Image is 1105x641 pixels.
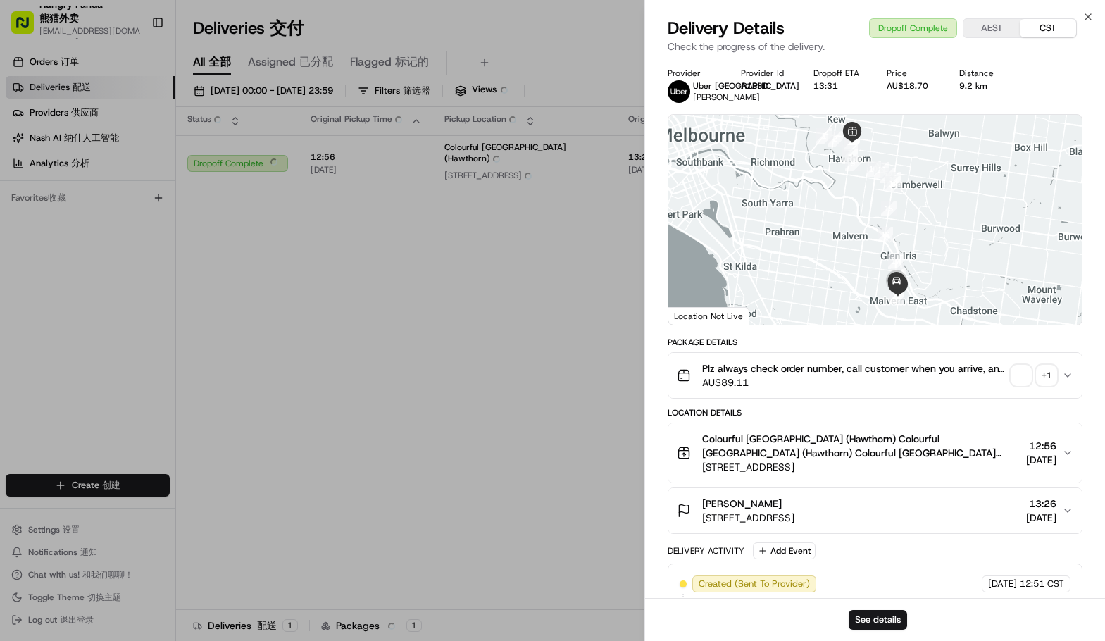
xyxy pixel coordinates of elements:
div: 9 [845,156,861,171]
span: 8月15日 [54,256,87,268]
div: 16 [878,227,893,242]
span: Colourful [GEOGRAPHIC_DATA] (Hawthorn) Colourful [GEOGRAPHIC_DATA] (Hawthorn) Colourful [GEOGRAPH... [702,432,1020,460]
span: • [117,218,122,230]
img: 1753817452368-0c19585d-7be3-40d9-9a41-2dc781b3d1eb [30,135,55,160]
div: 15 [881,201,897,216]
button: Start new chat [239,139,256,156]
button: +1 [1011,366,1056,385]
div: 17 [888,254,904,269]
button: See all [218,180,256,197]
span: API Documentation [133,315,226,329]
div: Location Details [668,407,1082,418]
div: Dropoff ETA [813,68,863,79]
div: 7 [842,145,858,161]
div: Delivery Activity [668,545,744,556]
span: [STREET_ADDRESS] [702,460,1020,474]
span: [PERSON_NAME] [44,218,114,230]
div: 1 [816,128,832,144]
div: 💻 [119,316,130,328]
button: [PERSON_NAME][STREET_ADDRESS]13:26[DATE] [668,488,1082,533]
span: [PERSON_NAME] [693,92,760,103]
button: CST [1020,19,1076,37]
div: 12 [880,168,896,183]
div: 8 [842,149,858,164]
div: + 1 [1037,366,1056,385]
div: Start new chat [63,135,231,149]
div: 13:31 [813,80,863,92]
span: 8月19日 [125,218,158,230]
a: 💻API Documentation [113,309,232,335]
span: Plz always check order number, call customer when you arrive, any delivery issues, Contact WhatsA... [702,361,1006,375]
p: Check the progress of the delivery. [668,39,1082,54]
span: Delivery Details [668,17,785,39]
div: AU$18.70 [887,80,937,92]
img: uber-new-logo.jpeg [668,80,690,103]
img: Bea Lacdao [14,205,37,228]
span: [DATE] [1026,453,1056,467]
div: Location Not Live [668,307,749,325]
a: Powered byPylon [99,349,170,360]
div: 11 [874,162,889,178]
button: Colourful [GEOGRAPHIC_DATA] (Hawthorn) Colourful [GEOGRAPHIC_DATA] (Hawthorn) Colourful [GEOGRAPH... [668,423,1082,483]
div: Past conversations [14,183,94,194]
span: Created (Sent To Provider) [699,578,810,590]
div: Price [887,68,937,79]
div: 13 [885,172,901,187]
div: Provider Id [741,68,791,79]
span: Knowledge Base [28,315,108,329]
button: Plz always check order number, call customer when you arrive, any delivery issues, Contact WhatsA... [668,353,1082,398]
span: Pylon [140,349,170,360]
div: 2 [828,131,843,147]
span: 12:56 [1026,439,1056,453]
img: 1736555255976-a54dd68f-1ca7-489b-9aae-adbdc363a1c4 [28,219,39,230]
span: [PERSON_NAME] [702,497,782,511]
div: 📗 [14,316,25,328]
span: AU$89.11 [702,375,1006,390]
div: Package Details [668,337,1082,348]
p: Welcome 👋 [14,56,256,79]
a: 📗Knowledge Base [8,309,113,335]
div: We're available if you need us! [63,149,194,160]
div: 10 [866,161,881,177]
span: 12:51 CST [1020,578,1064,590]
input: Clear [37,91,232,106]
span: Uber [GEOGRAPHIC_DATA] [693,80,799,92]
span: [DATE] [988,578,1017,590]
span: [STREET_ADDRESS] [702,511,794,525]
div: Provider [668,68,718,79]
button: A1B3D [741,80,768,92]
span: [DATE] [1026,511,1056,525]
button: See details [849,610,907,630]
div: 5 [844,135,859,151]
img: 1736555255976-a54dd68f-1ca7-489b-9aae-adbdc363a1c4 [14,135,39,160]
div: 9.2 km [959,80,1009,92]
div: Distance [959,68,1009,79]
span: • [46,256,51,268]
span: 13:26 [1026,497,1056,511]
div: 14 [885,176,901,192]
button: Add Event [753,542,816,559]
button: AEST [963,19,1020,37]
img: Nash [14,14,42,42]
